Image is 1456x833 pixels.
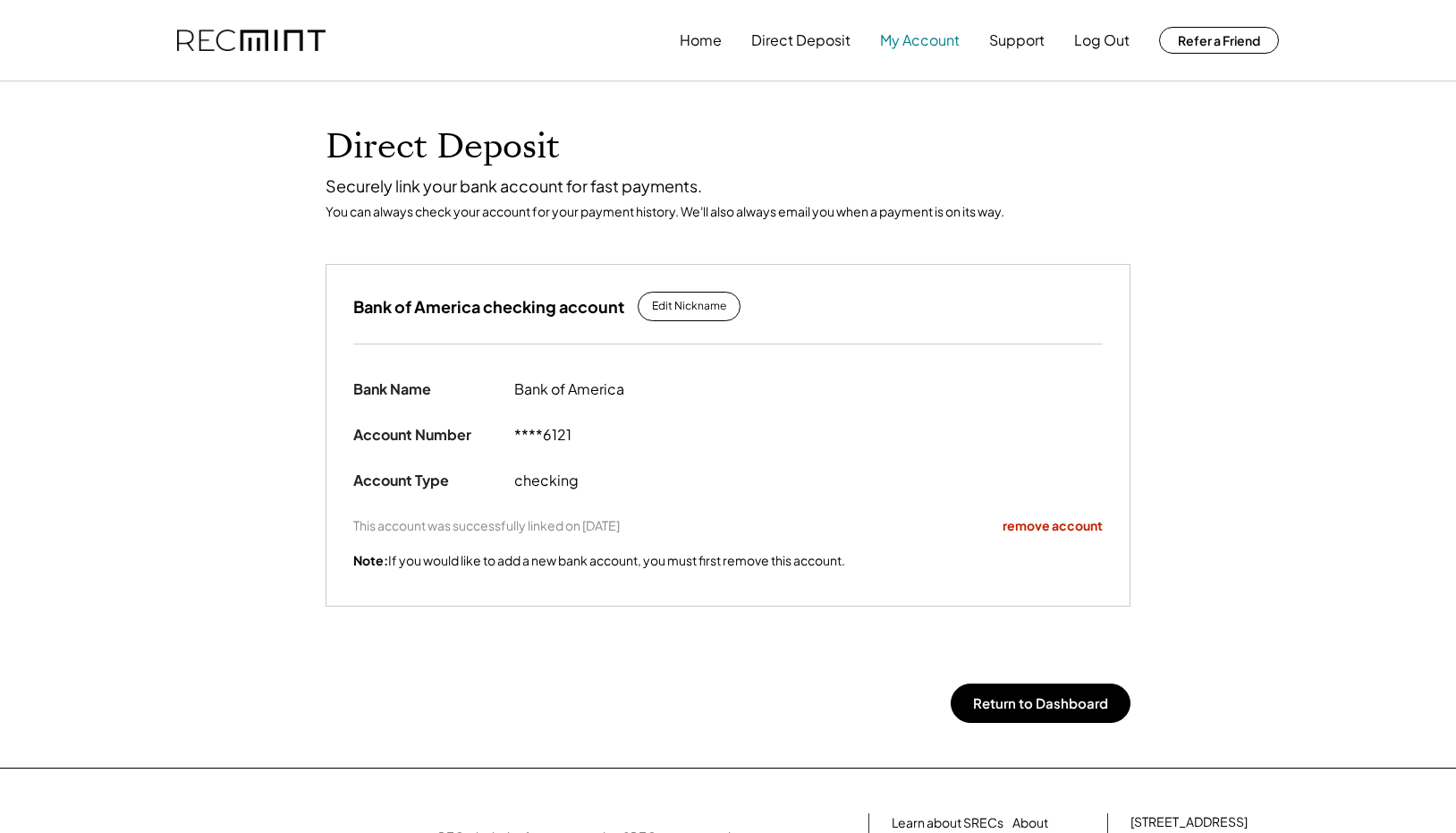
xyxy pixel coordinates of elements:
[1074,22,1130,58] button: Log Out
[177,30,326,52] img: recmint-logotype%403x.png
[353,552,388,568] strong: Note:
[353,472,514,490] div: Account Type
[652,299,726,314] div: Edit Nickname
[514,472,729,490] div: checking
[326,203,1130,219] div: You can always check your account for your payment history. We'll also always email you when a pa...
[353,426,514,445] div: Account Number
[680,22,722,58] button: Home
[353,552,845,570] div: If you would like to add a new bank account, you must first remove this account.
[892,814,1003,832] a: Learn about SRECs
[1012,814,1048,832] a: About
[353,296,624,317] h3: Bank of America checking account
[1130,813,1248,831] div: [STREET_ADDRESS]
[989,22,1045,58] button: Support
[326,126,1130,168] h1: Direct Deposit
[1003,517,1103,535] div: remove account
[353,380,514,399] div: Bank Name
[880,22,960,58] button: My Account
[514,380,729,399] div: Bank of America
[353,517,620,533] div: This account was successfully linked on [DATE]
[1159,27,1279,54] button: Refer a Friend
[751,22,851,58] button: Direct Deposit
[326,175,1130,196] div: Securely link your bank account for fast payments.
[951,684,1130,723] button: Return to Dashboard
